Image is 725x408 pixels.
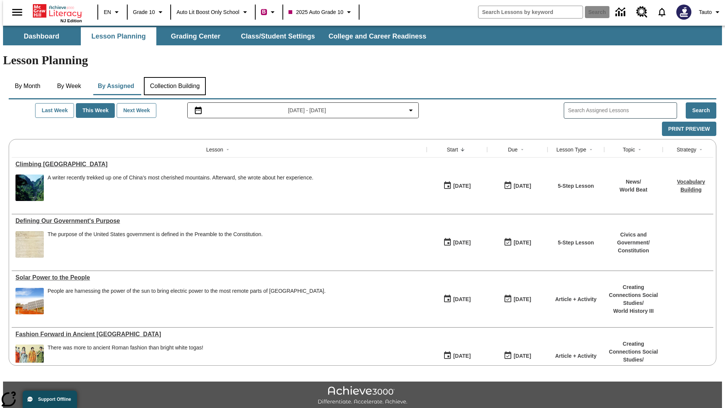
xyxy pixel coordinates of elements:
div: There was more to ancient Roman fashion than bright white togas! [48,345,203,371]
span: The purpose of the United States government is defined in the Preamble to the Constitution. [48,231,263,258]
div: Strategy [677,146,696,153]
p: Creating Connections Social Studies / [608,283,659,307]
div: [DATE] [453,351,470,361]
span: B [262,7,266,17]
button: This Week [76,103,115,118]
div: SubNavbar [3,26,722,45]
div: Lesson Type [556,146,586,153]
div: A writer recently trekked up one of China's most cherished mountains. Afterward, she wrote about ... [48,175,313,181]
button: By Month [9,77,46,95]
button: Profile/Settings [696,5,725,19]
div: Lesson [206,146,223,153]
div: People are harnessing the power of the sun to bring electric power to the most remote parts of Af... [48,288,325,314]
button: Sort [586,145,595,154]
div: [DATE] [514,181,531,191]
div: Topic [623,146,635,153]
button: By Assigned [92,77,140,95]
button: 03/31/25: First time the lesson was available [441,349,473,363]
button: Next Week [117,103,156,118]
button: Sort [223,145,232,154]
div: [DATE] [514,295,531,304]
span: 2025 Auto Grade 10 [288,8,343,16]
div: The purpose of the United States government is defined in the Preamble to the Constitution. [48,231,263,238]
p: Article + Activity [555,352,597,360]
button: Lesson Planning [81,27,156,45]
button: Language: EN, Select a language [100,5,125,19]
div: [DATE] [453,238,470,247]
button: Dashboard [4,27,79,45]
button: School: Auto Lit Boost only School, Select your school [173,5,253,19]
span: Tauto [699,8,712,16]
img: Illustration showing ancient Roman women wearing clothing in different styles and colors [15,345,44,371]
a: Vocabulary Building [677,179,705,193]
div: [DATE] [514,238,531,247]
p: 5-Step Lesson [558,239,594,247]
button: By Week [50,77,88,95]
div: Start [447,146,458,153]
div: Solar Power to the People [15,274,423,281]
a: Data Center [611,2,632,23]
button: Sort [696,145,705,154]
p: 5-Step Lesson [558,182,594,190]
img: Avatar [676,5,691,20]
div: [DATE] [453,181,470,191]
button: 07/22/25: First time the lesson was available [441,179,473,193]
a: Notifications [652,2,672,22]
button: Search [686,102,716,119]
div: Due [508,146,518,153]
img: Achieve3000 Differentiate Accelerate Achieve [318,386,407,405]
button: Collection Building [144,77,206,95]
button: Last Week [35,103,74,118]
img: Three solar panels are set up in front of a rural home with a thatched or grass roof [15,288,44,314]
button: 04/06/26: Last day the lesson can be accessed [501,349,534,363]
a: Climbing Mount Tai, Lessons [15,161,423,168]
a: Solar Power to the People, Lessons [15,274,423,281]
button: Class/Student Settings [235,27,321,45]
p: Article + Activity [555,295,597,303]
p: Civics and Government / [608,231,659,247]
div: A writer recently trekked up one of China's most cherished mountains. Afterward, she wrote about ... [48,175,313,201]
span: Support Offline [38,397,71,402]
button: Open side menu [6,1,28,23]
button: Sort [458,145,467,154]
button: 07/01/25: First time the lesson was available [441,235,473,250]
button: Grading Center [158,27,233,45]
button: Print Preview [662,122,716,136]
span: Auto Lit Boost only School [176,8,239,16]
button: 04/07/25: First time the lesson was available [441,292,473,306]
img: This historic document written in calligraphic script on aged parchment, is the Preamble of the C... [15,231,44,258]
div: Climbing Mount Tai [15,161,423,168]
div: SubNavbar [3,27,433,45]
input: search field [478,6,583,18]
span: NJ Edition [60,19,82,23]
button: Support Offline [23,391,77,408]
button: Sort [518,145,527,154]
a: Resource Center, Will open in new tab [632,2,652,22]
p: Creating Connections Social Studies / [608,340,659,364]
div: Defining Our Government's Purpose [15,218,423,224]
span: [DATE] - [DATE] [288,107,326,114]
button: Boost Class color is violet red. Change class color [258,5,280,19]
button: Select the date range menu item [191,106,416,115]
p: News / [620,178,648,186]
button: 04/13/26: Last day the lesson can be accessed [501,292,534,306]
p: World Beat [620,186,648,194]
span: Grade 10 [133,8,155,16]
div: There was more to ancient Roman fashion than bright white togas! [48,345,203,351]
div: [DATE] [514,351,531,361]
div: People are harnessing the power of the sun to bring electric power to the most remote parts of [G... [48,288,325,294]
button: 03/31/26: Last day the lesson can be accessed [501,235,534,250]
div: [DATE] [453,295,470,304]
a: Defining Our Government's Purpose, Lessons [15,218,423,224]
h1: Lesson Planning [3,53,722,67]
button: Select a new avatar [672,2,696,22]
img: 6000 stone steps to climb Mount Tai in Chinese countryside [15,175,44,201]
button: 06/30/26: Last day the lesson can be accessed [501,179,534,193]
span: EN [104,8,111,16]
svg: Collapse Date Range Filter [406,106,415,115]
button: Sort [635,145,644,154]
p: World History III [608,307,659,315]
